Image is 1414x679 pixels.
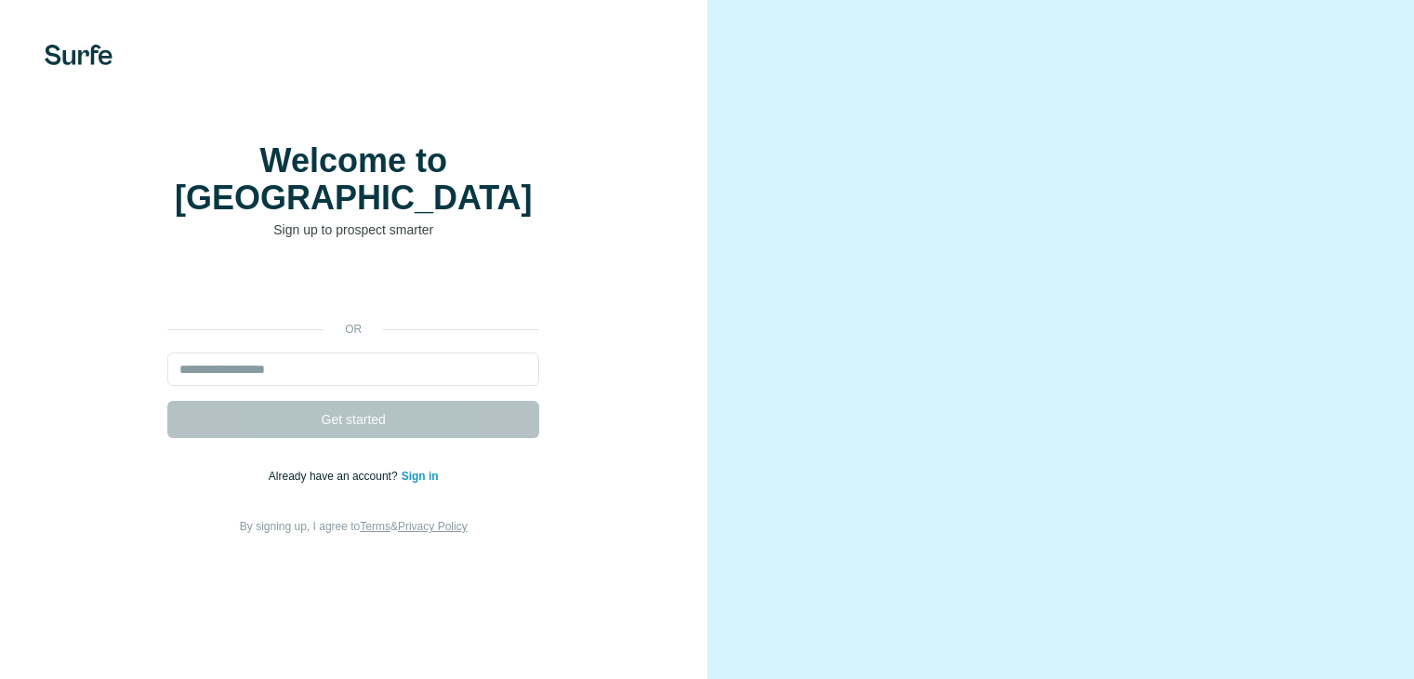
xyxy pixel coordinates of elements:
[167,220,539,239] p: Sign up to prospect smarter
[45,45,112,65] img: Surfe's logo
[402,470,439,483] a: Sign in
[360,520,390,533] a: Terms
[398,520,468,533] a: Privacy Policy
[158,267,548,308] iframe: Sign in with Google Button
[167,142,539,217] h1: Welcome to [GEOGRAPHIC_DATA]
[324,321,383,338] p: or
[240,520,468,533] span: By signing up, I agree to &
[269,470,402,483] span: Already have an account?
